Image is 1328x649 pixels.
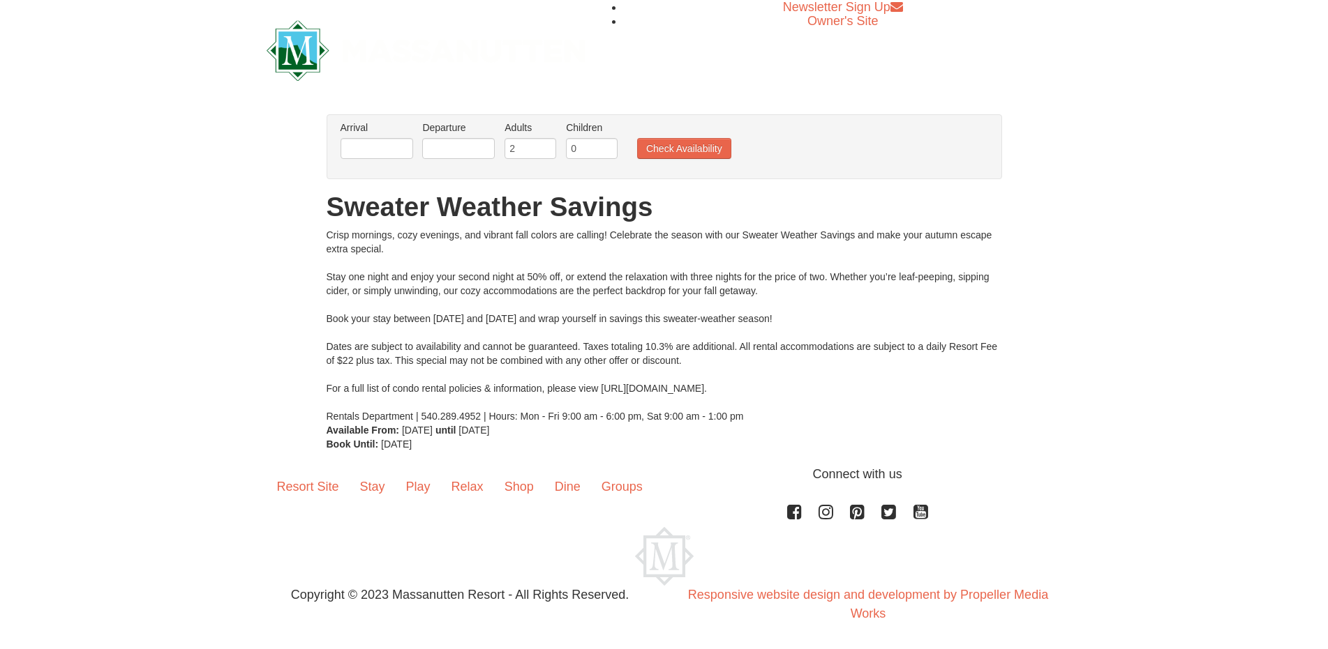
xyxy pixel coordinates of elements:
label: Children [566,121,618,135]
img: Massanutten Resort Logo [635,527,694,586]
span: [DATE] [402,425,433,436]
a: Owner's Site [807,14,878,28]
div: Crisp mornings, cozy evenings, and vibrant fall colors are calling! Celebrate the season with our... [327,228,1002,423]
a: Relax [441,465,494,508]
a: Dine [544,465,591,508]
label: Adults [505,121,556,135]
button: Check Availability [637,138,731,159]
a: Play [396,465,441,508]
span: [DATE] [381,438,412,450]
a: Stay [350,465,396,508]
a: Groups [591,465,653,508]
p: Copyright © 2023 Massanutten Resort - All Rights Reserved. [256,586,664,604]
img: Massanutten Resort Logo [267,20,586,81]
p: Connect with us [267,465,1062,484]
a: Massanutten Resort [267,32,586,65]
strong: Book Until: [327,438,379,450]
label: Departure [422,121,495,135]
a: Responsive website design and development by Propeller Media Works [688,588,1048,620]
span: [DATE] [458,425,489,436]
strong: until [435,425,456,436]
label: Arrival [341,121,413,135]
h1: Sweater Weather Savings [327,193,1002,221]
strong: Available From: [327,425,400,436]
a: Resort Site [267,465,350,508]
a: Shop [494,465,544,508]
